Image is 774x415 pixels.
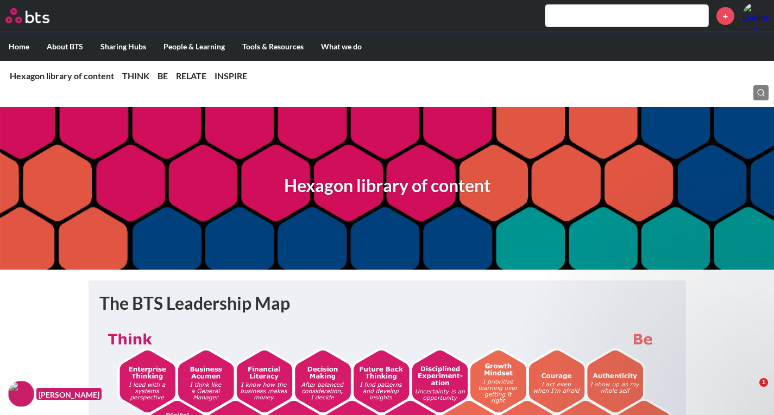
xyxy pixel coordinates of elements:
label: Tools & Resources [234,33,312,61]
a: Profile [742,3,769,29]
a: Hexagon library of content [10,71,114,81]
a: THINK [122,71,149,81]
img: F [8,381,34,407]
h1: Hexagon library of content [284,174,490,198]
label: People & Learning [155,33,234,61]
a: Go home [5,8,70,23]
h1: The BTS Leadership Map [99,291,675,316]
a: INSPIRE [215,71,247,81]
iframe: Intercom live chat [737,378,763,404]
label: About BTS [38,33,92,61]
label: Sharing Hubs [92,33,155,61]
a: RELATE [176,71,206,81]
img: Evelina Iversen [742,3,769,29]
a: BE [158,71,168,81]
a: + [716,7,734,25]
img: BTS Logo [5,8,49,23]
label: What we do [312,33,370,61]
span: 1 [759,378,768,387]
figcaption: [PERSON_NAME] [36,388,102,400]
